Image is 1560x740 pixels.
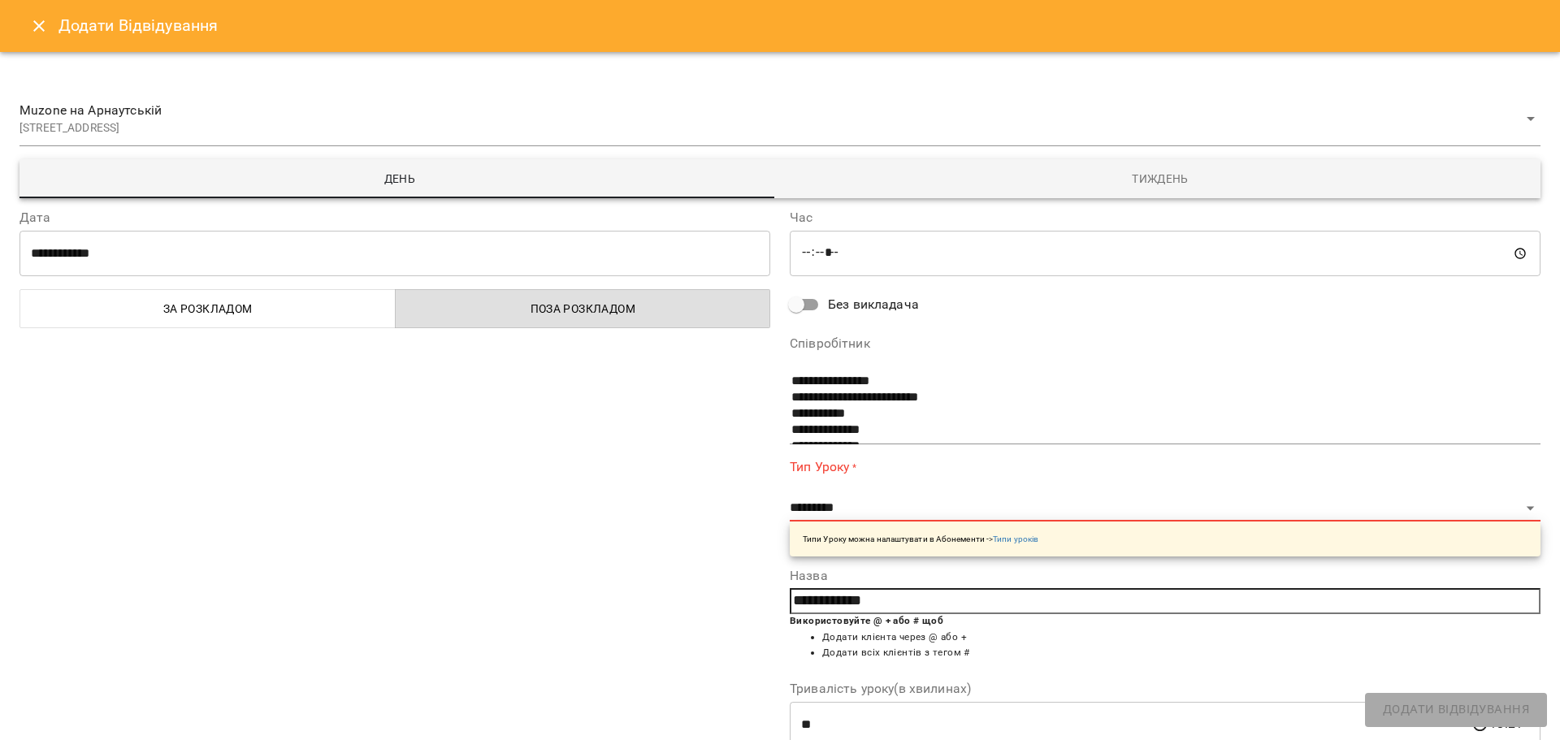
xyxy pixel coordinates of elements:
[790,169,1531,188] span: Тиждень
[828,295,919,314] span: Без викладача
[58,13,219,38] h6: Додати Відвідування
[803,533,1038,545] p: Типи Уроку можна налаштувати в Абонементи ->
[790,615,943,626] b: Використовуйте @ + або # щоб
[19,120,1521,136] p: [STREET_ADDRESS]
[19,91,1540,146] div: Muzone на Арнаутській[STREET_ADDRESS]
[790,211,1540,224] label: Час
[993,534,1038,543] a: Типи уроків
[19,101,1521,120] span: Muzone на Арнаутській
[790,337,1540,350] label: Співробітник
[30,299,386,318] span: За розкладом
[405,299,761,318] span: Поза розкладом
[790,682,1540,695] label: Тривалість уроку(в хвилинах)
[822,630,1540,646] li: Додати клієнта через @ або +
[790,457,1540,476] label: Тип Уроку
[19,211,770,224] label: Дата
[395,289,771,328] button: Поза розкладом
[19,6,58,45] button: Close
[790,569,1540,582] label: Назва
[822,645,1540,661] li: Додати всіх клієнтів з тегом #
[29,169,770,188] span: День
[19,289,396,328] button: За розкладом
